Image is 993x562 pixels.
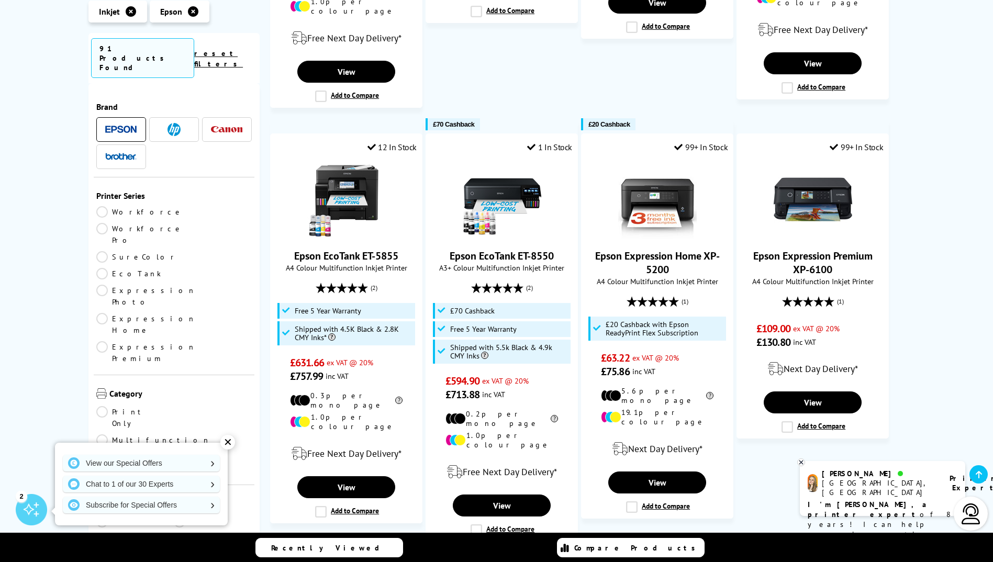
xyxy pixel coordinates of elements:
div: 99+ In Stock [830,142,883,152]
span: £594.90 [445,374,479,388]
button: £20 Cashback [581,118,635,130]
label: Add to Compare [626,21,690,33]
a: Chat to 1 of our 30 Experts [63,476,220,492]
span: Epson [160,6,182,17]
span: Compare Products [574,543,701,553]
li: 0.3p per mono page [290,391,403,410]
a: Epson EcoTank ET-5855 [307,230,386,241]
span: £20 Cashback with Epson ReadyPrint Flex Subscription [606,320,724,337]
a: View [453,494,550,516]
span: Recently Viewed [271,543,390,553]
a: Canon [211,123,242,136]
span: (2) [371,278,377,298]
a: Epson Expression Home XP-5200 [618,230,697,241]
img: Canon [211,126,242,133]
a: Epson Expression Home XP-5200 [595,249,720,276]
a: HP [158,123,189,136]
a: Epson EcoTank ET-5855 [294,249,398,263]
span: £75.86 [601,365,630,378]
span: ex VAT @ 20% [327,357,373,367]
span: ex VAT @ 20% [632,353,679,363]
div: modal_delivery [742,354,883,384]
span: £130.80 [756,335,790,349]
span: ex VAT @ 20% [482,376,529,386]
a: View our Special Offers [63,455,220,471]
div: modal_delivery [431,457,572,487]
a: Brother [105,150,137,163]
a: View [297,476,395,498]
a: Workforce Pro [96,223,183,246]
img: Epson Expression Home XP-5200 [618,160,697,239]
label: Add to Compare [315,91,379,102]
span: £70 Cashback [433,120,474,128]
div: 1 In Stock [527,142,572,152]
span: inc VAT [793,337,816,347]
li: 1.0p per colour page [445,431,558,449]
a: Epson EcoTank ET-8550 [450,249,554,263]
label: Add to Compare [315,506,379,518]
span: Shipped with 4.5K Black & 2.8K CMY Inks* [295,325,413,342]
li: 5.6p per mono page [601,386,713,405]
span: £20 Cashback [588,120,630,128]
span: A4 Colour Multifunction Inkjet Printer [742,276,883,286]
span: (1) [682,291,688,311]
span: Category [109,388,252,401]
span: A4 Colour Multifunction Inkjet Printer [587,276,728,286]
img: Epson [105,126,137,133]
a: reset filters [194,49,243,69]
span: £631.66 [290,356,324,369]
button: £70 Cashback [426,118,479,130]
li: 0.2p per mono page [445,409,558,428]
div: [GEOGRAPHIC_DATA], [GEOGRAPHIC_DATA] [822,478,936,497]
span: Brand [96,102,252,112]
a: Workforce [96,206,183,218]
a: View [764,52,861,74]
a: Compare Products [557,538,705,557]
a: Expression Photo [96,285,196,308]
img: Brother [105,153,137,160]
a: SureColor [96,251,178,263]
a: EcoTank [96,268,174,279]
a: Recently Viewed [255,538,403,557]
span: £63.22 [601,351,630,365]
a: View [608,471,706,493]
a: Multifunction [96,434,210,446]
label: Add to Compare [626,501,690,513]
div: modal_delivery [742,15,883,44]
span: (1) [837,291,844,311]
label: Add to Compare [471,524,534,536]
a: View [297,61,395,83]
a: Print Only [96,406,174,429]
p: of 8 years! I can help you choose the right product [808,500,957,549]
span: ex VAT @ 20% [793,323,840,333]
li: 19.1p per colour page [601,408,713,426]
span: Free 5 Year Warranty [450,325,517,333]
div: 99+ In Stock [674,142,728,152]
label: Add to Compare [471,6,534,17]
div: modal_delivery [276,24,417,53]
span: Inkjet [99,6,120,17]
a: Expression Premium [96,341,196,364]
span: Free 5 Year Warranty [295,307,361,315]
img: amy-livechat.png [808,474,818,492]
a: Expression Home [96,313,196,336]
span: inc VAT [326,371,349,381]
span: £757.99 [290,369,323,383]
img: HP [168,123,181,136]
span: (2) [526,278,533,298]
span: A4 Colour Multifunction Inkjet Printer [276,263,417,273]
a: Subscribe for Special Offers [63,497,220,513]
img: Category [96,388,107,399]
div: 12 In Stock [367,142,417,152]
span: inc VAT [482,389,505,399]
span: £713.88 [445,388,479,401]
div: modal_delivery [587,434,728,464]
img: Epson EcoTank ET-8550 [463,160,541,239]
img: user-headset-light.svg [961,503,981,524]
a: Epson Expression Premium XP-6100 [753,249,873,276]
label: Add to Compare [782,421,845,433]
a: Epson Expression Premium XP-6100 [774,230,852,241]
div: 2 [16,490,27,502]
span: Printer Series [96,190,252,201]
span: 91 Products Found [91,38,195,78]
